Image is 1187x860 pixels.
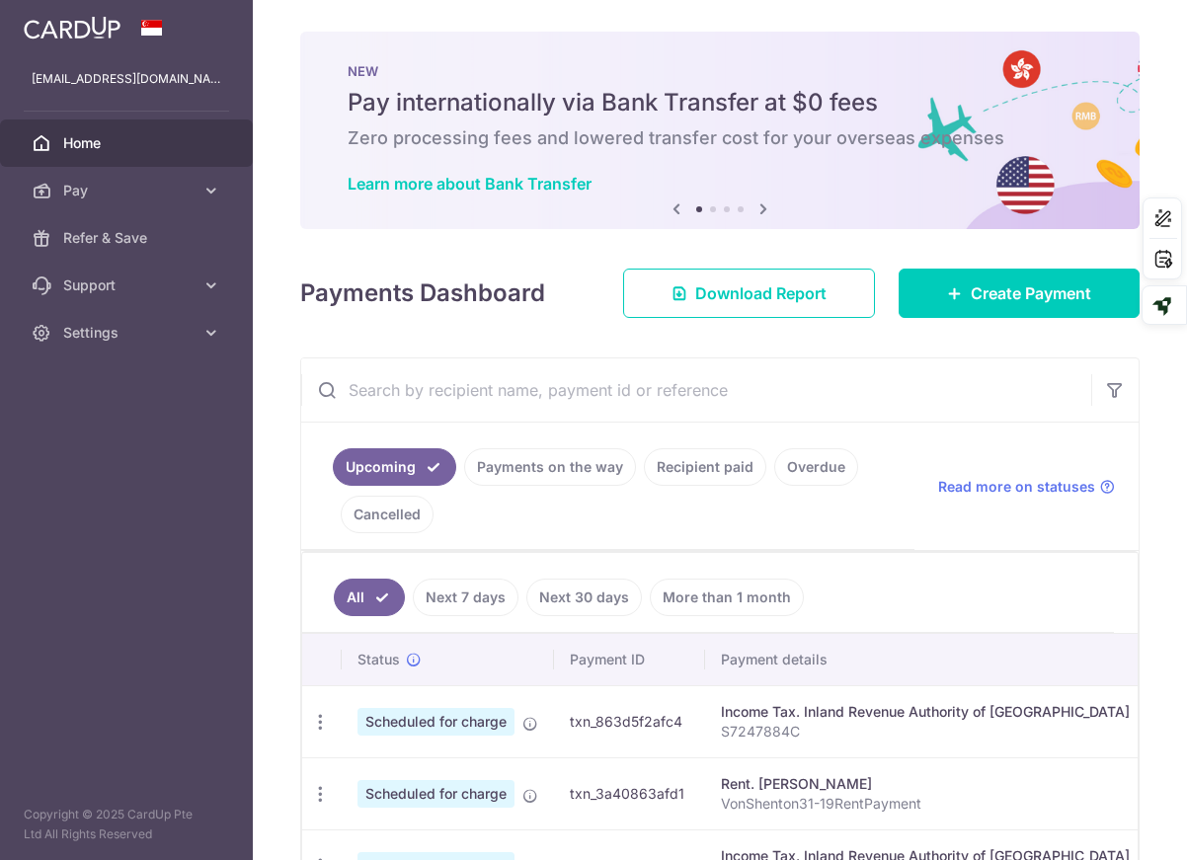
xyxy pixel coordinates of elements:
span: Create Payment [971,281,1091,305]
p: NEW [348,63,1092,79]
p: VonShenton31-19RentPayment [721,794,1130,814]
span: Home [63,133,194,153]
a: All [334,579,405,616]
div: Rent. [PERSON_NAME] [721,774,1130,794]
a: Learn more about Bank Transfer [348,174,592,194]
span: Support [63,275,194,295]
span: Settings [63,323,194,343]
a: More than 1 month [650,579,804,616]
span: Read more on statuses [938,477,1095,497]
a: Download Report [623,269,875,318]
a: Recipient paid [644,448,766,486]
a: Upcoming [333,448,456,486]
h5: Pay internationally via Bank Transfer at $0 fees [348,87,1092,118]
p: S7247884C [721,722,1130,742]
h4: Payments Dashboard [300,275,545,311]
span: Scheduled for charge [357,708,514,736]
a: Create Payment [899,269,1140,318]
input: Search by recipient name, payment id or reference [301,358,1091,422]
a: Read more on statuses [938,477,1115,497]
span: Pay [63,181,194,200]
a: Cancelled [341,496,434,533]
img: CardUp [24,16,120,39]
th: Payment ID [554,634,705,685]
span: Refer & Save [63,228,194,248]
a: Payments on the way [464,448,636,486]
span: Download Report [695,281,827,305]
p: [EMAIL_ADDRESS][DOMAIN_NAME] [32,69,221,89]
h6: Zero processing fees and lowered transfer cost for your overseas expenses [348,126,1092,150]
span: Status [357,650,400,669]
span: Scheduled for charge [357,780,514,808]
th: Payment details [705,634,1146,685]
img: Bank transfer banner [300,32,1140,229]
a: Overdue [774,448,858,486]
div: Income Tax. Inland Revenue Authority of [GEOGRAPHIC_DATA] [721,702,1130,722]
a: Next 30 days [526,579,642,616]
td: txn_863d5f2afc4 [554,685,705,757]
a: Next 7 days [413,579,518,616]
td: txn_3a40863afd1 [554,757,705,829]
